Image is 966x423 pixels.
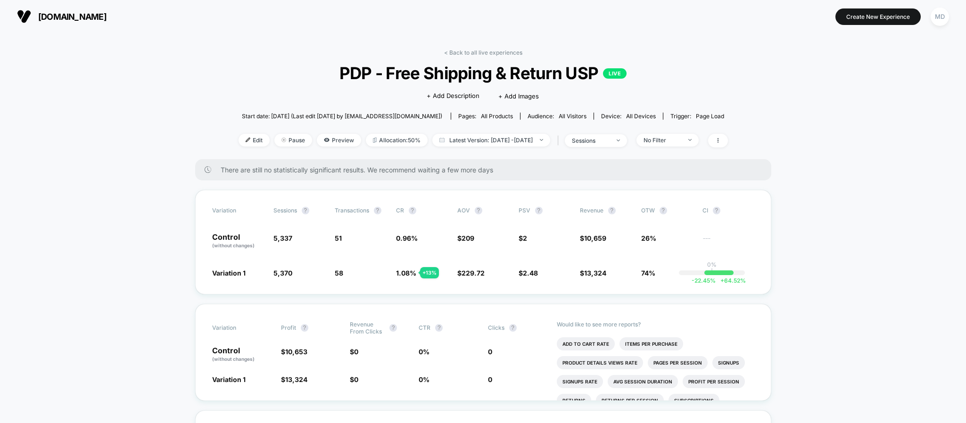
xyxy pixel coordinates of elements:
div: + 13 % [420,267,439,278]
button: ? [374,207,381,214]
img: end [688,139,692,141]
p: 0% [707,261,717,268]
span: 209 [462,234,474,242]
li: Subscriptions [669,394,719,407]
div: No Filter [644,137,681,144]
span: All Visitors [559,113,586,120]
span: 1.08 % [396,269,416,277]
span: 2.48 [523,269,538,277]
button: ? [608,207,616,214]
img: end [540,139,543,141]
p: | [711,268,713,275]
span: Revenue From Clicks [350,321,385,335]
span: [DOMAIN_NAME] [38,12,107,22]
span: 0 [488,348,492,356]
button: ? [389,324,397,332]
img: edit [246,138,250,142]
span: 5,370 [273,269,292,277]
p: Would like to see more reports? [557,321,754,328]
button: ? [302,207,309,214]
p: Control [212,347,272,363]
button: ? [301,324,308,332]
li: Items Per Purchase [619,337,683,350]
span: + [720,277,724,284]
li: Returns [557,394,591,407]
span: Latest Version: [DATE] - [DATE] [432,134,550,146]
img: rebalance [373,138,377,143]
span: PSV [519,207,530,214]
p: LIVE [603,68,627,79]
span: | [555,134,565,147]
li: Signups [712,356,745,369]
span: 0.96 % [396,234,418,242]
span: --- [702,236,754,249]
span: Device: [594,113,663,120]
span: 0 [354,375,358,383]
span: Page Load [696,113,724,120]
span: (without changes) [212,243,255,248]
p: Control [212,233,264,249]
span: 2 [523,234,527,242]
li: Product Details Views Rate [557,356,643,369]
button: ? [660,207,667,214]
li: Returns Per Session [596,394,664,407]
span: Profit [281,324,296,331]
span: Start date: [DATE] (Last edit [DATE] by [EMAIL_ADDRESS][DOMAIN_NAME]) [242,113,442,120]
li: Signups Rate [557,375,603,388]
a: < Back to all live experiences [444,49,522,56]
span: Allocation: 50% [366,134,428,146]
span: + Add Images [498,92,539,100]
span: 58 [335,269,343,277]
button: MD [928,7,952,26]
span: $ [457,269,485,277]
span: 26% [641,234,656,242]
li: Add To Cart Rate [557,337,615,350]
span: Pause [274,134,312,146]
span: $ [457,234,474,242]
span: Edit [239,134,270,146]
span: 10,659 [584,234,606,242]
img: end [617,139,620,141]
span: Transactions [335,207,369,214]
span: 74% [641,269,655,277]
button: ? [475,207,482,214]
button: Create New Experience [835,8,921,25]
span: $ [519,234,527,242]
span: + Add Description [427,91,479,101]
span: 0 % [419,375,429,383]
span: 13,324 [285,375,307,383]
span: $ [281,348,307,356]
span: Sessions [273,207,297,214]
span: 13,324 [584,269,606,277]
img: Visually logo [17,9,31,24]
span: 0 % [419,348,429,356]
button: ? [713,207,720,214]
div: Pages: [458,113,513,120]
span: $ [519,269,538,277]
img: calendar [439,138,445,142]
button: ? [409,207,416,214]
button: [DOMAIN_NAME] [14,9,109,24]
button: ? [535,207,543,214]
span: $ [580,269,606,277]
span: OTW [641,207,693,214]
span: 51 [335,234,342,242]
li: Pages Per Session [648,356,708,369]
span: Variation [212,321,264,335]
span: 10,653 [285,348,307,356]
span: 229.72 [462,269,485,277]
span: Clicks [488,324,504,331]
span: 0 [354,348,358,356]
span: Variation 1 [212,269,246,277]
span: 5,337 [273,234,292,242]
span: CR [396,207,404,214]
span: all devices [626,113,656,120]
button: ? [509,324,517,332]
span: CTR [419,324,430,331]
span: Variation [212,207,264,214]
span: $ [350,348,358,356]
span: AOV [457,207,470,214]
span: CI [702,207,754,214]
button: ? [435,324,443,332]
span: There are still no statistically significant results. We recommend waiting a few more days [221,166,752,174]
